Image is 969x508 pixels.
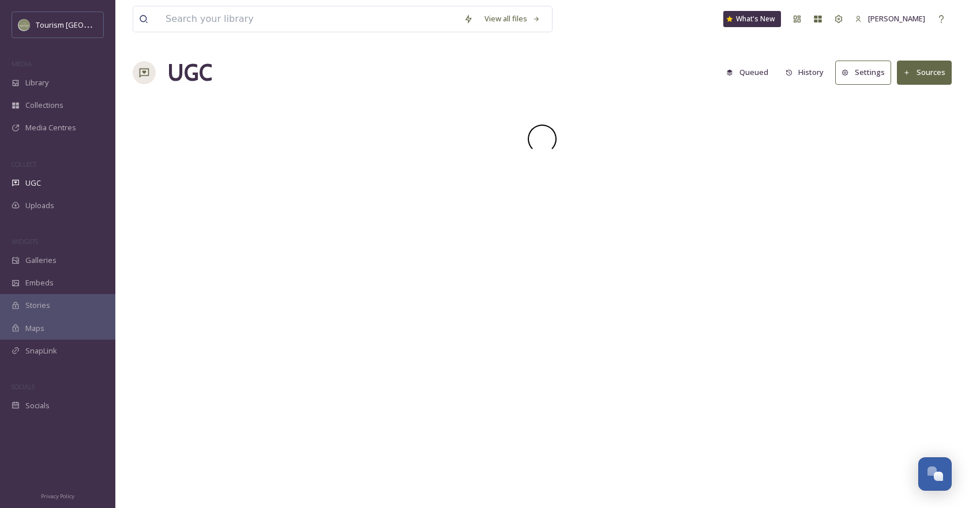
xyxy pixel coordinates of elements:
[720,61,774,84] button: Queued
[25,178,41,189] span: UGC
[12,160,36,168] span: COLLECT
[160,6,458,32] input: Search your library
[918,457,952,491] button: Open Chat
[25,300,50,311] span: Stories
[25,277,54,288] span: Embeds
[41,488,74,502] a: Privacy Policy
[25,255,57,266] span: Galleries
[167,55,212,90] a: UGC
[835,61,891,84] button: Settings
[479,7,546,30] a: View all files
[835,61,897,84] a: Settings
[36,19,139,30] span: Tourism [GEOGRAPHIC_DATA]
[12,59,32,68] span: MEDIA
[41,492,74,500] span: Privacy Policy
[12,382,35,391] span: SOCIALS
[849,7,931,30] a: [PERSON_NAME]
[723,11,781,27] a: What's New
[780,61,830,84] button: History
[25,77,48,88] span: Library
[25,323,44,334] span: Maps
[25,200,54,211] span: Uploads
[780,61,836,84] a: History
[25,400,50,411] span: Socials
[720,61,780,84] a: Queued
[12,237,38,246] span: WIDGETS
[897,61,952,84] button: Sources
[25,345,57,356] span: SnapLink
[25,122,76,133] span: Media Centres
[25,100,63,111] span: Collections
[18,19,30,31] img: Abbotsford_Snapsea.png
[868,13,925,24] span: [PERSON_NAME]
